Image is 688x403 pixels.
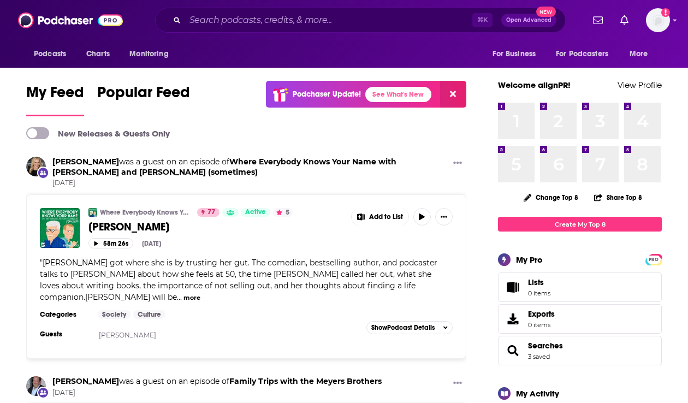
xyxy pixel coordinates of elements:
div: Search podcasts, credits, & more... [155,8,566,33]
span: Exports [502,311,524,327]
button: ShowPodcast Details [366,321,453,334]
span: [DATE] [52,388,382,398]
a: My Feed [26,83,84,116]
a: Where Everybody Knows Your Name with [PERSON_NAME] and [PERSON_NAME] (sometimes) [100,208,190,217]
button: Share Top 8 [594,187,643,208]
span: For Business [493,46,536,62]
p: Podchaser Update! [293,90,361,99]
span: Add to List [369,213,403,221]
span: New [536,7,556,17]
span: [PERSON_NAME] [88,220,169,234]
a: PRO [647,255,660,263]
a: [PERSON_NAME] [88,220,343,234]
a: Family Trips with the Meyers Brothers [229,376,382,386]
a: Where Everybody Knows Your Name with Ted Danson and Woody Harrelson (sometimes) [52,157,396,177]
span: Exports [528,309,555,319]
a: See What's New [365,87,431,102]
button: Show More Button [449,157,466,170]
span: " [40,258,437,302]
div: New Appearance [37,167,49,179]
button: Show More Button [352,208,408,226]
a: Society [98,310,131,319]
span: Monitoring [129,46,168,62]
a: Active [241,208,270,217]
span: PRO [647,256,660,264]
h3: was a guest on an episode of [52,157,449,177]
button: open menu [622,44,662,64]
span: Show Podcast Details [371,324,435,331]
a: Searches [502,343,524,358]
span: [PERSON_NAME] got where she is by trusting her gut. The comedian, bestselling author, and podcast... [40,258,437,302]
a: Searches [528,341,563,351]
svg: Add a profile image [661,8,670,17]
span: 0 items [528,289,550,297]
span: Lists [528,277,550,287]
span: Searches [498,336,662,365]
span: 0 items [528,321,555,329]
button: open menu [122,44,182,64]
a: Show notifications dropdown [589,11,607,29]
a: 77 [197,208,220,217]
a: Create My Top 8 [498,217,662,232]
img: Where Everybody Knows Your Name with Ted Danson and Woody Harrelson (sometimes) [88,208,97,217]
button: 5 [273,208,293,217]
span: Lists [502,280,524,295]
div: [DATE] [142,240,161,247]
span: More [630,46,648,62]
a: View Profile [618,80,662,90]
h3: was a guest on an episode of [52,376,382,387]
a: Lists [498,272,662,302]
a: Brian Baumgartner [52,376,119,386]
span: ... [177,292,182,302]
h3: Guests [40,330,89,339]
a: New Releases & Guests Only [26,127,170,139]
a: Exports [498,304,662,334]
a: Charts [79,44,116,64]
a: 3 saved [528,353,550,360]
button: open menu [26,44,80,64]
div: My Pro [516,254,543,265]
button: open menu [485,44,549,64]
img: Podchaser - Follow, Share and Rate Podcasts [18,10,123,31]
a: Culture [133,310,165,319]
button: Show profile menu [646,8,670,32]
img: Chelsea Handler [40,208,80,248]
button: open menu [549,44,624,64]
a: [PERSON_NAME] [99,331,156,339]
span: Logged in as alignPR [646,8,670,32]
span: 77 [207,207,215,218]
span: Charts [86,46,110,62]
span: ⌘ K [472,13,493,27]
button: more [183,293,200,303]
a: Show notifications dropdown [616,11,633,29]
a: Welcome alignPR! [498,80,571,90]
span: My Feed [26,83,84,108]
div: New Appearance [37,387,49,399]
button: 58m 26s [88,238,133,248]
button: Change Top 8 [517,191,585,204]
span: Active [245,207,266,218]
span: Lists [528,277,544,287]
img: User Profile [646,8,670,32]
span: For Podcasters [556,46,608,62]
a: Chelsea Handler [52,157,119,167]
span: [DATE] [52,179,449,188]
div: My Activity [516,388,559,399]
a: Popular Feed [97,83,190,116]
input: Search podcasts, credits, & more... [185,11,472,29]
h3: Categories [40,310,89,319]
img: Chelsea Handler [26,157,46,176]
span: Popular Feed [97,83,190,108]
img: Brian Baumgartner [26,376,46,396]
button: Show More Button [435,208,453,226]
span: Podcasts [34,46,66,62]
span: Open Advanced [506,17,551,23]
button: Show More Button [449,376,466,390]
